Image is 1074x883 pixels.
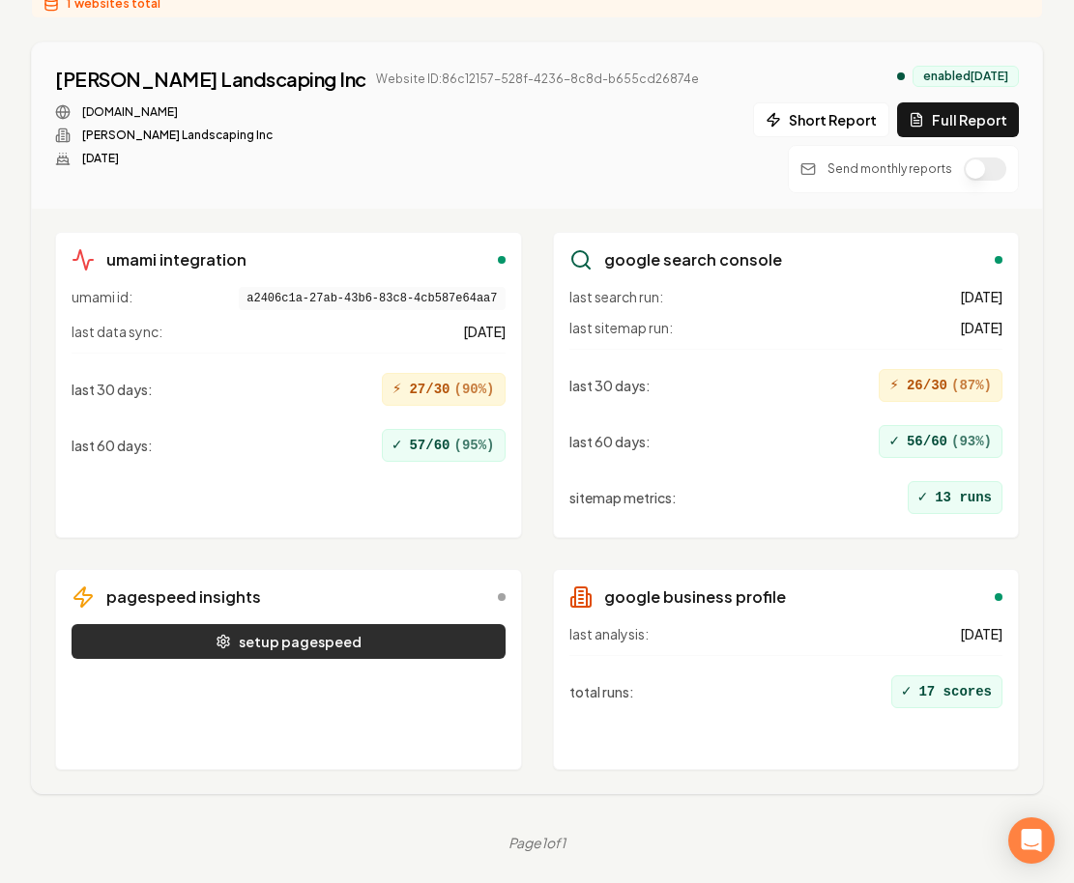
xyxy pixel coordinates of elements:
span: ⚡ [889,374,899,397]
div: enabled [995,593,1002,601]
span: last sitemap run: [569,318,673,337]
span: ✓ [889,430,899,453]
span: [DATE] [960,287,1002,306]
button: Full Report [897,102,1019,137]
span: total runs : [569,682,634,701]
span: [DATE] [960,318,1002,337]
div: 17 scores [891,675,1002,708]
div: enabled [995,256,1002,264]
a: [DOMAIN_NAME] [82,104,178,120]
span: ( 87 %) [951,376,992,395]
div: 27/30 [382,373,506,406]
span: last 30 days : [72,380,153,399]
span: last search run: [569,287,663,306]
span: last 60 days : [72,436,153,455]
div: disabled [498,593,506,601]
span: ( 90 %) [453,380,494,399]
h3: pagespeed insights [106,585,261,609]
span: last 30 days : [569,376,651,395]
div: Open Intercom Messenger [1008,817,1055,864]
h3: umami integration [106,248,247,271]
div: 13 runs [908,481,1002,514]
button: setup pagespeed [72,624,506,659]
span: last analysis: [569,624,649,643]
p: Send monthly reports [827,161,952,177]
h3: google search console [604,248,782,271]
span: last data sync: [72,322,162,341]
span: Website ID: 86c12157-528f-4236-8c8d-b655cd26874e [376,71,699,87]
div: enabled [DATE] [913,66,1019,87]
div: analytics enabled [897,72,905,80]
span: ⚡ [392,378,402,401]
span: [DATE] [463,322,506,341]
span: ✓ [918,486,928,509]
div: 57/60 [382,429,506,462]
span: [DATE] [960,624,1002,643]
span: sitemap metrics : [569,488,677,507]
span: ✓ [902,680,912,703]
span: ( 93 %) [951,432,992,451]
div: 56/60 [879,425,1002,458]
h3: google business profile [604,585,786,609]
a: [PERSON_NAME] Landscaping Inc [55,66,366,93]
div: Website [55,104,699,120]
span: ✓ [392,434,402,457]
div: enabled [498,256,506,264]
span: a2406c1a-27ab-43b6-83c8-4cb587e64aa7 [239,287,505,310]
span: umami id: [72,287,132,310]
div: 26/30 [879,369,1002,402]
div: Page 1 of 1 [508,833,566,852]
span: ( 95 %) [453,436,494,455]
span: last 60 days : [569,432,651,451]
button: Short Report [753,102,889,137]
